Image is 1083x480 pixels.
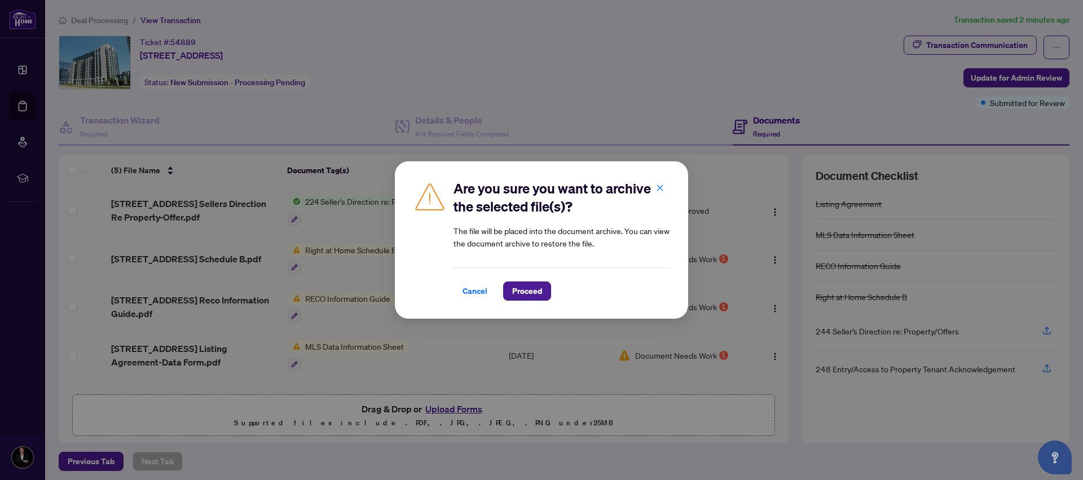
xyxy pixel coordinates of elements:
[512,282,542,300] span: Proceed
[463,282,487,300] span: Cancel
[1038,441,1072,474] button: Open asap
[413,179,447,213] img: Caution Icon
[454,224,670,249] article: The file will be placed into the document archive. You can view the document archive to restore t...
[503,281,551,301] button: Proceed
[454,179,670,215] h2: Are you sure you want to archive the selected file(s)?
[454,281,496,301] button: Cancel
[656,184,664,192] span: close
